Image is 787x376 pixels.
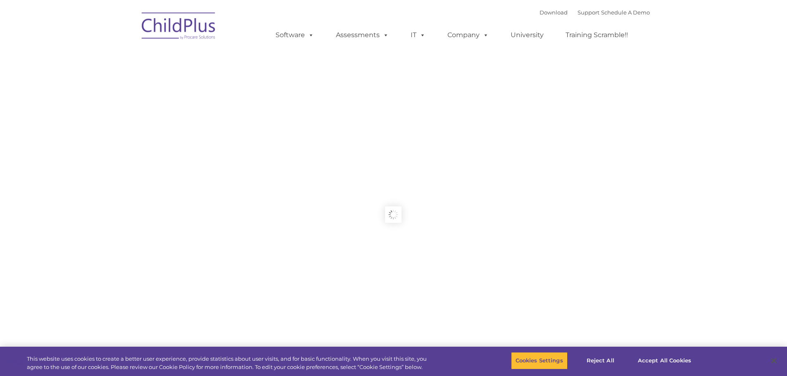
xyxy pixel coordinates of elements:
img: ChildPlus by Procare Solutions [138,7,220,48]
a: Support [578,9,599,16]
a: Company [439,27,497,43]
button: Accept All Cookies [633,352,696,369]
a: University [502,27,552,43]
div: This website uses cookies to create a better user experience, provide statistics about user visit... [27,355,433,371]
a: Schedule A Demo [601,9,650,16]
a: Download [540,9,568,16]
button: Cookies Settings [511,352,568,369]
a: IT [402,27,434,43]
button: Reject All [575,352,626,369]
a: Assessments [328,27,397,43]
a: Training Scramble!! [557,27,636,43]
a: Software [267,27,322,43]
font: | [540,9,650,16]
button: Close [765,352,783,370]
